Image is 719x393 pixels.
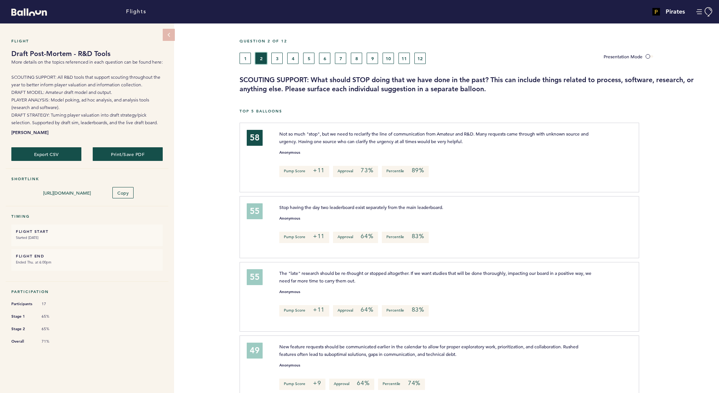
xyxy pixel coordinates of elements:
[604,53,643,59] span: Presentation Mode
[11,313,34,320] span: Stage 1
[382,305,429,317] p: Percentile
[11,289,163,294] h5: Participation
[313,232,325,240] em: +11
[279,217,300,220] small: Anonymous
[240,75,713,94] h3: SCOUTING SUPPORT: What should STOP doing that we have done in the past? This can include things r...
[666,7,685,16] h4: Pirates
[247,269,263,285] div: 55
[279,166,329,177] p: Pump Score
[382,232,429,243] p: Percentile
[357,379,369,387] em: 64%
[313,306,325,313] em: +11
[333,166,378,177] p: Approval
[412,232,424,240] em: 83%
[279,204,443,210] span: Stop having the day two leaderboard exist separately from the main leaderboard.
[271,53,283,64] button: 3
[414,53,426,64] button: 12
[335,53,346,64] button: 7
[412,306,424,313] em: 83%
[11,59,163,125] span: More details on the topics referenced in each question can be found here: SCOUTING SUPPORT: All R...
[412,167,424,174] em: 89%
[398,53,410,64] button: 11
[126,8,146,16] a: Flights
[696,7,713,17] button: Manage Account
[279,131,590,144] span: Not so much "stop", but we need to reclarify the line of communication from Amateur and R&D. Many...
[11,300,34,308] span: Participants
[240,39,713,44] h5: Question 2 of 12
[11,325,34,333] span: Stage 2
[117,190,129,196] span: Copy
[11,128,163,136] b: [PERSON_NAME]
[16,254,158,259] h6: FLIGHT END
[11,176,163,181] h5: Shortlink
[361,306,373,313] em: 64%
[303,53,314,64] button: 5
[333,305,378,317] p: Approval
[112,187,134,198] button: Copy
[382,166,429,177] p: Percentile
[287,53,299,64] button: 4
[279,232,329,243] p: Pump Score
[351,53,362,64] button: 8
[42,326,64,332] span: 65%
[247,343,263,359] div: 49
[255,53,267,64] button: 2
[279,363,300,367] small: Anonymous
[319,53,330,64] button: 6
[42,314,64,319] span: 65%
[6,8,47,16] a: Balloon
[378,379,425,390] p: Percentile
[11,49,163,58] h1: Draft Post-Mortem - R&D Tools
[383,53,394,64] button: 10
[247,203,263,219] div: 55
[279,379,326,390] p: Pump Score
[16,259,158,266] small: Ended Thu. at 6:00pm
[240,109,713,114] h5: Top 5 Balloons
[279,270,593,284] span: The "late" research should be re-thought or stopped altogether. If we want studies that will be d...
[279,305,329,317] p: Pump Score
[16,234,158,242] small: Started [DATE]
[93,147,163,161] button: Print/Save PDF
[279,343,579,357] span: New feature requests should be communicated earlier in the calendar to allow for proper explorato...
[279,290,300,294] small: Anonymous
[16,229,158,234] h6: FLIGHT START
[247,130,263,146] div: 58
[11,147,81,161] button: Export CSV
[333,232,378,243] p: Approval
[11,338,34,345] span: Overall
[329,379,374,390] p: Approval
[42,339,64,344] span: 71%
[367,53,378,64] button: 9
[11,214,163,219] h5: Timing
[42,301,64,307] span: 17
[313,167,325,174] em: +11
[361,232,373,240] em: 64%
[11,39,163,44] h5: Flight
[240,53,251,64] button: 1
[361,167,373,174] em: 73%
[279,151,300,154] small: Anonymous
[11,8,47,16] svg: Balloon
[313,379,321,387] em: +9
[408,379,420,387] em: 74%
